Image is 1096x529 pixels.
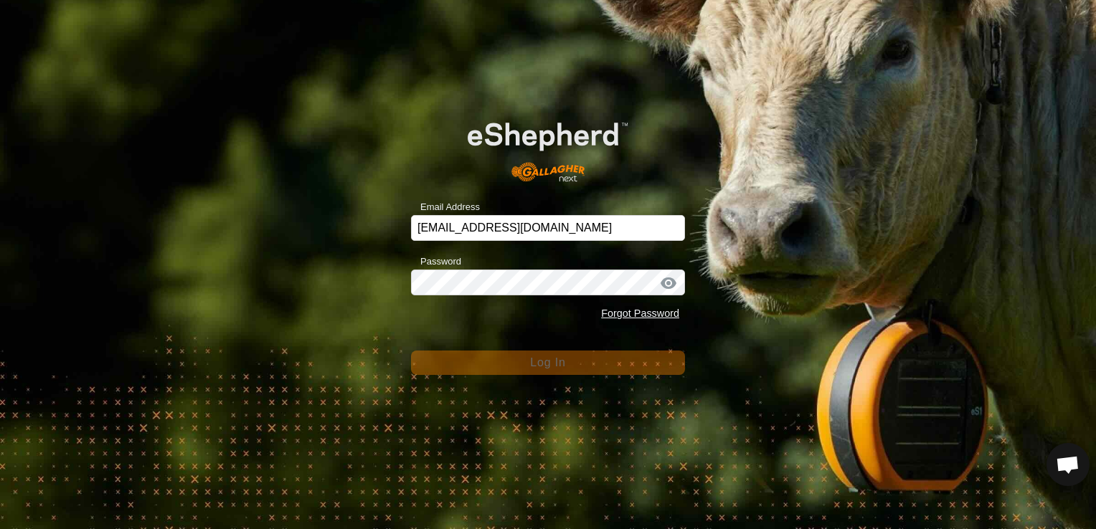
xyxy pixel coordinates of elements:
label: Password [411,254,461,269]
div: Open chat [1047,443,1090,486]
a: Forgot Password [601,308,679,319]
span: Log In [530,356,565,368]
button: Log In [411,351,685,375]
img: E-shepherd Logo [438,100,658,193]
input: Email Address [411,215,685,241]
label: Email Address [411,200,480,214]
